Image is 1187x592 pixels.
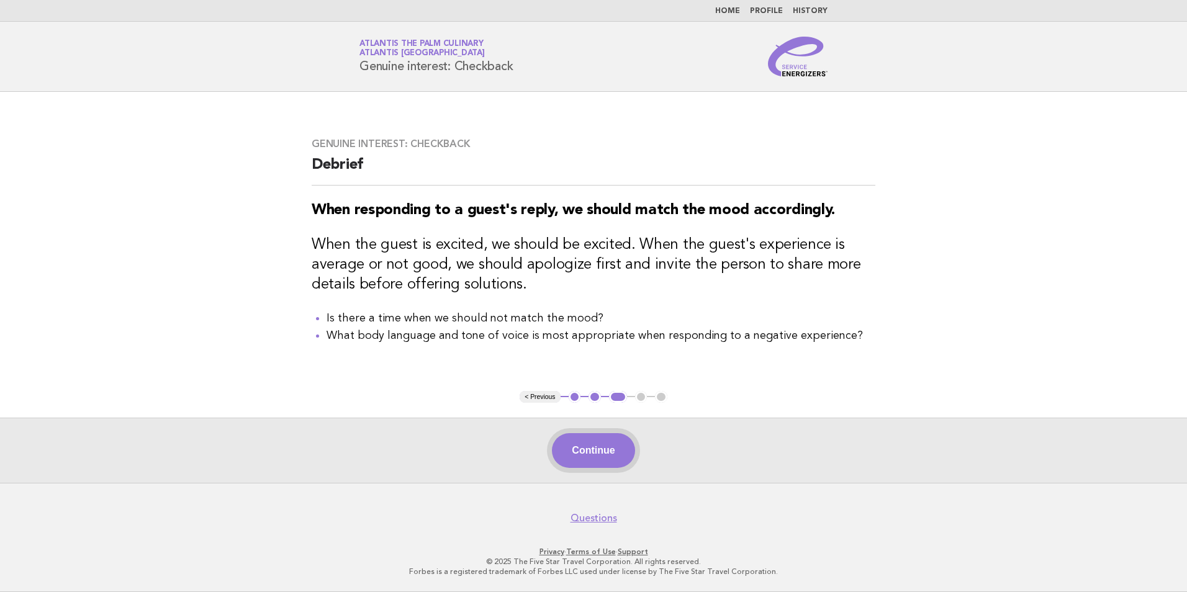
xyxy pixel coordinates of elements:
h3: Genuine interest: Checkback [312,138,875,150]
strong: When responding to a guest's reply, we should match the mood accordingly. [312,203,835,218]
button: < Previous [520,391,560,403]
p: Forbes is a registered trademark of Forbes LLC used under license by The Five Star Travel Corpora... [214,567,973,576]
button: 3 [609,391,627,403]
h3: When the guest is excited, we should be excited. When the guest's experience is average or not go... [312,235,875,295]
a: Questions [571,512,617,524]
button: 2 [589,391,601,403]
p: © 2025 The Five Star Travel Corporation. All rights reserved. [214,557,973,567]
a: History [793,7,828,15]
a: Privacy [539,547,564,556]
button: 1 [569,391,581,403]
button: Continue [552,433,634,468]
img: Service Energizers [768,37,828,76]
li: What body language and tone of voice is most appropriate when responding to a negative experience? [327,327,875,344]
h2: Debrief [312,155,875,186]
h1: Genuine interest: Checkback [359,40,513,73]
li: Is there a time when we should not match the mood? [327,310,875,327]
a: Terms of Use [566,547,616,556]
span: Atlantis [GEOGRAPHIC_DATA] [359,50,485,58]
p: · · [214,547,973,557]
a: Atlantis The Palm CulinaryAtlantis [GEOGRAPHIC_DATA] [359,40,485,57]
a: Support [618,547,648,556]
a: Home [715,7,740,15]
a: Profile [750,7,783,15]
